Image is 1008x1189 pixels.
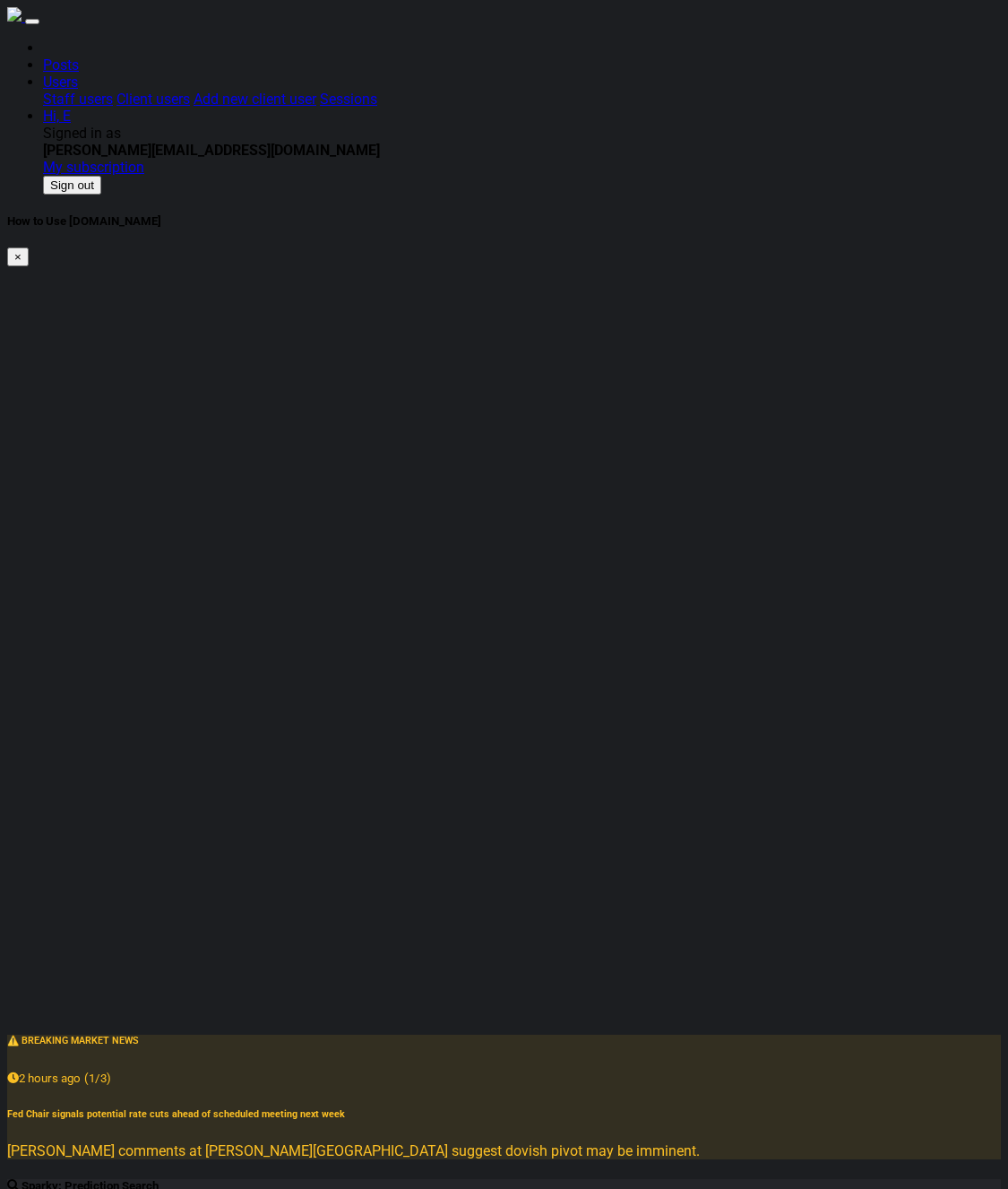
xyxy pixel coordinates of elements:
[7,1142,1001,1159] p: [PERSON_NAME] comments at [PERSON_NAME][GEOGRAPHIC_DATA] suggest dovish pivot may be imminent.
[43,74,78,91] a: Users
[43,159,144,176] a: My subscription
[14,250,22,264] span: ×
[43,91,1001,108] div: Users
[43,91,113,108] a: Staff users
[43,125,1001,195] div: Users
[84,1072,111,1085] small: (1/3)
[7,247,29,266] button: ×
[43,142,380,159] b: [PERSON_NAME][EMAIL_ADDRESS][DOMAIN_NAME]
[25,19,39,24] button: Toggle navigation
[43,176,101,195] button: Sign out
[116,91,190,108] a: Client users
[7,214,1001,228] h5: How to Use [DOMAIN_NAME]
[194,91,316,108] a: Add new client user
[43,125,1001,159] div: Signed in as
[7,1035,1001,1046] h6: ⚠️ BREAKING MARKET NEWS
[7,7,22,22] img: sparktrade.png
[320,91,377,108] a: Sessions
[43,56,79,74] a: Posts
[7,1072,81,1085] small: 2 hours ago
[7,266,1001,1012] iframe: Album Cover for Website without music Widescreen version.mp4
[43,108,71,125] a: Hi, E
[7,1108,1001,1120] h6: Fed Chair signals potential rate cuts ahead of scheduled meeting next week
